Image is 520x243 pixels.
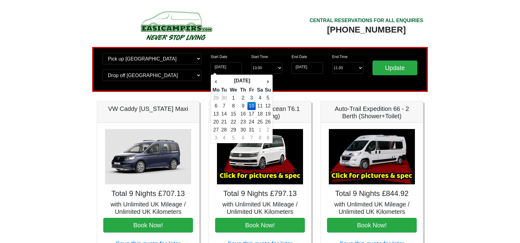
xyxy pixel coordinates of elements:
td: 16 [239,110,248,118]
th: Fr [247,86,256,94]
h4: Total 9 Nights £797.13 [215,189,305,198]
td: 17 [247,110,256,118]
td: 6 [212,102,220,110]
td: 13 [212,110,220,118]
td: 1 [228,94,238,102]
td: 15 [228,110,238,118]
td: 12 [264,102,271,110]
h5: with Unlimited UK Mileage / Unlimited UK Kilometers [215,201,305,215]
td: 24 [247,118,256,126]
td: 2 [264,126,271,134]
button: Book Now! [327,218,417,233]
h5: VW Caddy [US_STATE] Maxi [103,105,193,112]
td: 27 [212,126,220,134]
td: 30 [220,94,228,102]
h5: with Unlimited UK Mileage / Unlimited UK Kilometers [327,201,417,215]
td: 29 [228,126,238,134]
div: CENTRAL RESERVATIONS FOR ALL ENQUIRIES [309,17,423,24]
label: End Date [292,54,307,60]
td: 4 [220,134,228,142]
th: We [228,86,238,94]
button: Book Now! [103,218,193,233]
td: 10 [247,102,256,110]
td: 11 [256,102,265,110]
img: VW Caddy California Maxi [105,129,191,184]
h4: Total 9 Nights £707.13 [103,189,193,198]
td: 31 [247,126,256,134]
td: 21 [220,118,228,126]
input: Start Date [211,62,242,74]
th: Su [264,86,271,94]
th: ‹ [212,76,220,86]
h5: with Unlimited UK Mileage / Unlimited UK Kilometers [103,201,193,215]
td: 23 [239,118,248,126]
td: 8 [228,102,238,110]
input: Return Date [292,62,323,74]
td: 3 [247,94,256,102]
td: 7 [247,134,256,142]
td: 20 [212,118,220,126]
td: 3 [212,134,220,142]
td: 7 [220,102,228,110]
button: Book Now! [215,218,305,233]
td: 26 [264,118,271,126]
td: 30 [239,126,248,134]
img: VW California Ocean T6.1 (Auto, Awning) [217,129,303,184]
img: campers-checkout-logo.png [118,9,234,42]
td: 5 [264,94,271,102]
th: [DATE] [220,76,264,86]
label: End Time [332,54,348,60]
input: Update [372,61,417,75]
td: 25 [256,118,265,126]
h4: Total 9 Nights £844.92 [327,189,417,198]
td: 2 [239,94,248,102]
th: › [264,76,271,86]
label: Start Date [211,54,227,60]
td: 1 [256,126,265,134]
img: Auto-Trail Expedition 66 - 2 Berth (Shower+Toilet) [329,129,415,184]
td: 8 [256,134,265,142]
td: 28 [220,126,228,134]
td: 19 [264,110,271,118]
td: 14 [220,110,228,118]
td: 5 [228,134,238,142]
th: Tu [220,86,228,94]
th: Th [239,86,248,94]
td: 9 [239,102,248,110]
td: 4 [256,94,265,102]
div: [PHONE_NUMBER] [309,24,423,35]
td: 9 [264,134,271,142]
th: Sa [256,86,265,94]
td: 18 [256,110,265,118]
th: Mo [212,86,220,94]
label: Start Time [251,54,268,60]
td: 6 [239,134,248,142]
td: 29 [212,94,220,102]
h5: Auto-Trail Expedition 66 - 2 Berth (Shower+Toilet) [327,105,417,120]
td: 22 [228,118,238,126]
